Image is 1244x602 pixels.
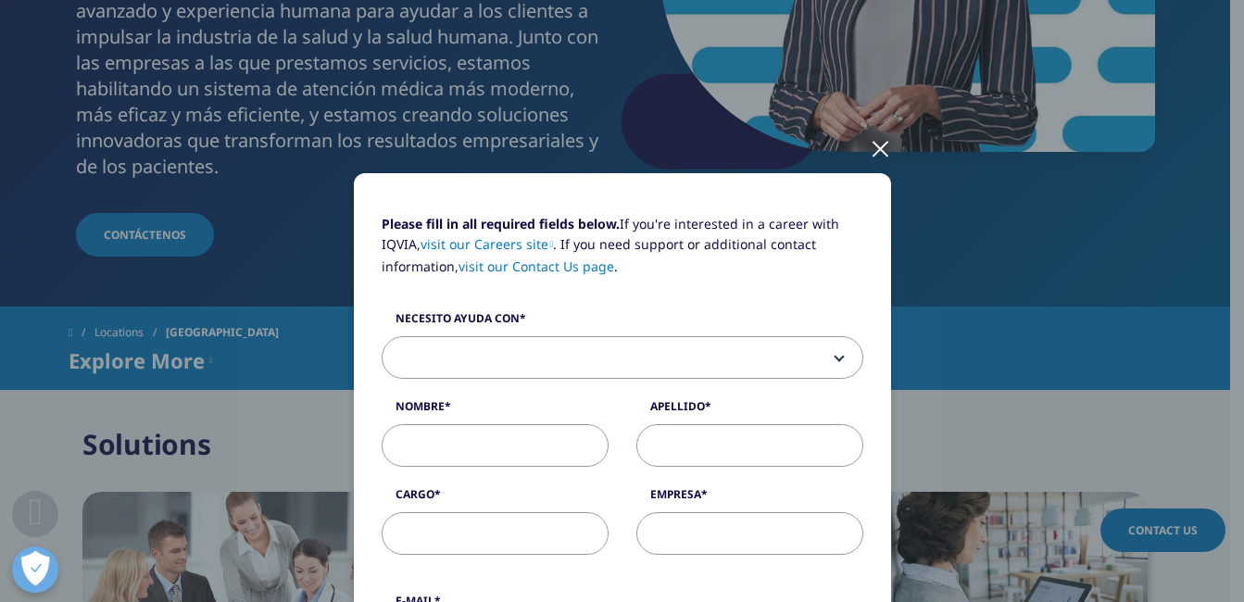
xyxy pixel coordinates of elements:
label: Nombre [382,398,609,424]
label: Cargo [382,486,609,512]
label: Necesito ayuda con [382,310,863,336]
a: visit our Contact Us page [459,257,614,275]
button: Abrir preferencias [12,546,58,593]
label: Apellido [636,398,863,424]
label: Empresa [636,486,863,512]
p: If you're interested in a career with IQVIA, . If you need support or additional contact informat... [382,214,863,291]
a: visit our Careers site [421,235,554,253]
strong: Please fill in all required fields below. [382,215,620,232]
